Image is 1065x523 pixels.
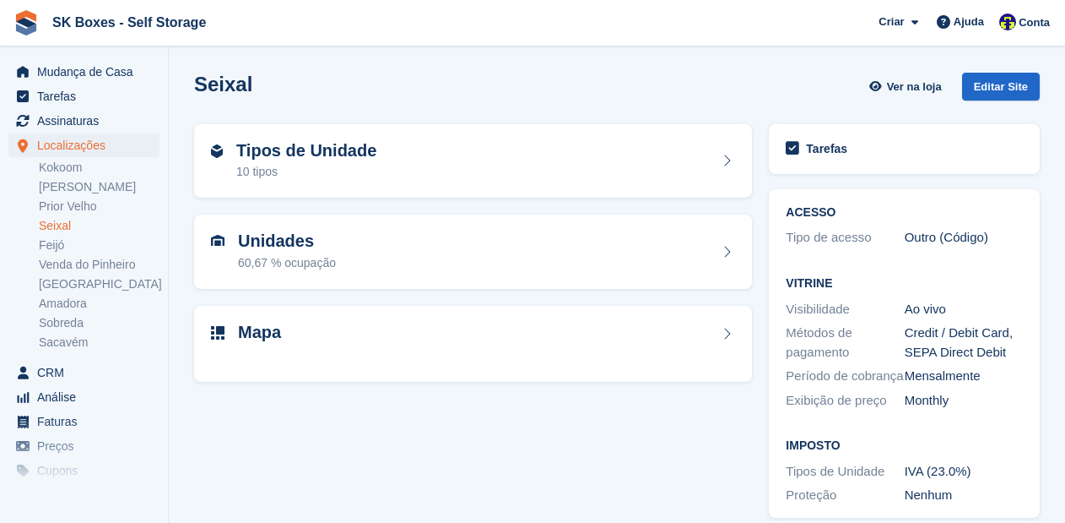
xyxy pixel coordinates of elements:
[238,323,281,342] h2: Mapa
[194,73,252,95] h2: Seixal
[8,84,159,108] a: menu
[962,73,1040,107] a: Editar Site
[211,326,224,340] img: map-icn-33ee37083ee616e46c38cad1a60f524a97daa1e2b2c8c0bc3eb3415660979fc1.svg
[46,8,213,36] a: SK Boxes - Self Storage
[905,324,1023,362] div: Credit / Debit Card, SEPA Direct Debit
[8,410,159,433] a: menu
[8,434,159,458] a: menu
[8,109,159,133] a: menu
[786,228,904,248] div: Tipo de acesso
[194,215,752,289] a: Unidades 60,67 % ocupação
[954,14,984,30] span: Ajuda
[39,160,159,176] a: Kokoom
[37,84,138,108] span: Tarefas
[8,459,159,482] a: menu
[39,199,159,215] a: Prior Velho
[786,439,1023,453] h2: Imposto
[962,73,1040,101] div: Editar Site
[887,79,942,95] span: Ver na loja
[905,462,1023,482] div: IVA (23.0%)
[786,367,904,386] div: Período de cobrança
[786,486,904,505] div: Proteção
[905,300,1023,319] div: Ao vivo
[238,232,336,251] h2: Unidades
[867,73,948,101] a: Ver na loja
[37,109,138,133] span: Assinaturas
[37,459,138,482] span: Cupons
[905,391,1023,411] div: Monthly
[211,235,224,247] img: unit-icn-7be61d7bf1b0ce9d3e12c5938cc71ed9869f7b940bace4675aadf7bd6d80202e.svg
[37,133,138,157] span: Localizações
[37,361,138,384] span: CRM
[786,206,1023,220] h2: ACESSO
[194,124,752,199] a: Tipos de Unidade 10 tipos
[39,315,159,331] a: Sobreda
[905,486,1023,505] div: Nenhum
[786,324,904,362] div: Métodos de pagamento
[786,391,904,411] div: Exibição de preço
[8,385,159,409] a: menu
[905,367,1023,386] div: Mensalmente
[194,306,752,383] a: Mapa
[8,60,159,84] a: menu
[786,300,904,319] div: Visibilidade
[37,410,138,433] span: Faturas
[236,141,376,161] h2: Tipos de Unidade
[238,254,336,272] div: 60,67 % ocupação
[1019,14,1050,31] span: Conta
[39,179,159,195] a: [PERSON_NAME]
[14,10,39,35] img: stora-icon-8386f47178a22dfd0bd8f6a31ec36ba5ce8667c1dd55bd0f319d3a0aa187defe.svg
[999,14,1016,30] img: Rita Ferreira
[39,257,159,273] a: Venda do Pinheiro
[37,434,138,458] span: Preços
[806,141,847,156] h2: Tarefas
[878,14,904,30] span: Criar
[8,361,159,384] a: menu
[39,218,159,234] a: Seixal
[39,296,159,312] a: Amadora
[211,144,223,158] img: unit-type-icn-2b2737a686de81e16bb02015468b77c625bbabd49415b5ef34ead5e3b44a266d.svg
[39,335,159,351] a: Sacavém
[905,228,1023,248] div: Outro (Código)
[786,462,904,482] div: Tipos de Unidade
[39,237,159,253] a: Feijó
[236,163,376,181] div: 10 tipos
[8,133,159,157] a: menu
[37,483,138,507] span: Proteção
[39,276,159,292] a: [GEOGRAPHIC_DATA]
[37,60,138,84] span: Mudança de Casa
[786,277,1023,291] h2: Vitrine
[37,385,138,409] span: Análise
[8,483,159,507] a: menu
